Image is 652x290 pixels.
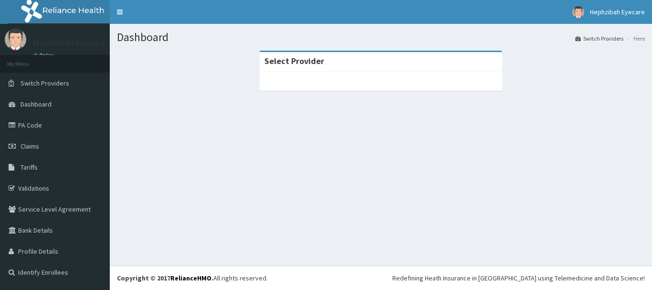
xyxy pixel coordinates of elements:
li: Here [624,34,645,43]
span: Tariffs [21,163,38,172]
img: User Image [5,29,26,50]
span: Hephzibah Eyecare [590,8,645,16]
strong: Copyright © 2017 . [117,274,213,282]
div: Redefining Heath Insurance in [GEOGRAPHIC_DATA] using Telemedicine and Data Science! [392,273,645,283]
footer: All rights reserved. [110,266,652,290]
strong: Select Provider [264,55,324,66]
h1: Dashboard [117,31,645,43]
span: Claims [21,142,39,150]
img: User Image [572,6,584,18]
a: Online [33,52,56,59]
span: Dashboard [21,100,52,108]
p: Hephzibah Eyecare [33,39,105,47]
a: Switch Providers [575,34,623,43]
span: Switch Providers [21,79,69,87]
a: RelianceHMO [170,274,211,282]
